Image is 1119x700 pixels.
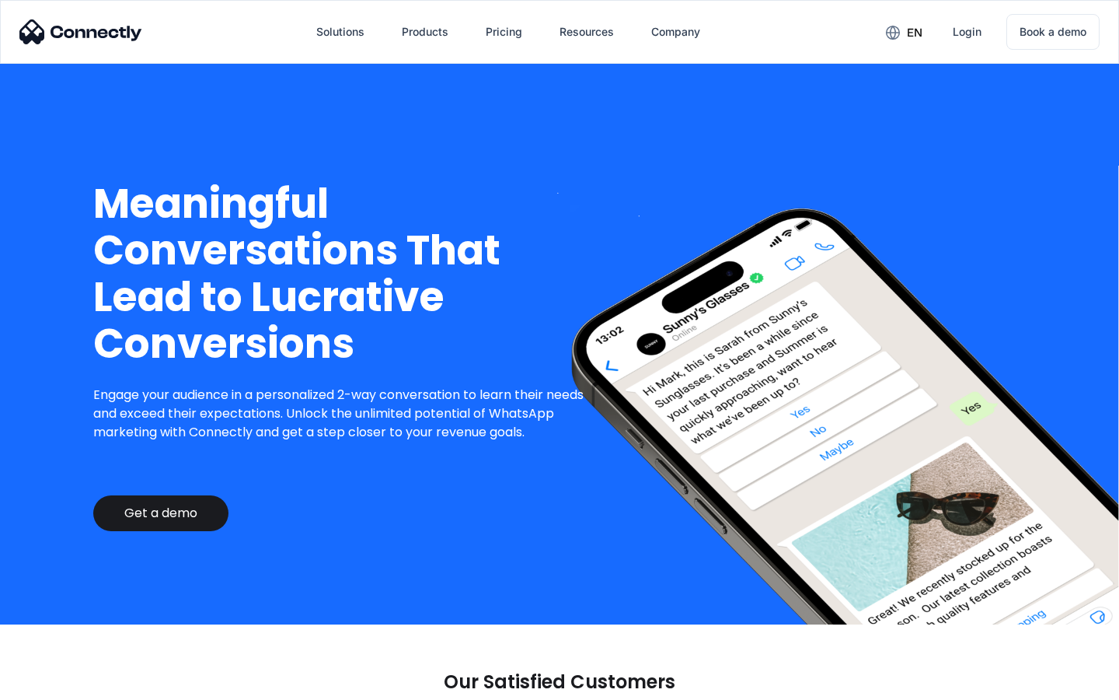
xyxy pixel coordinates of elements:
div: Resources [559,21,614,43]
p: Our Satisfied Customers [444,671,675,693]
a: Login [940,13,994,51]
aside: Language selected: English [16,673,93,695]
a: Pricing [473,13,535,51]
div: Login [953,21,981,43]
div: Get a demo [124,506,197,521]
a: Get a demo [93,495,228,531]
div: Company [651,21,700,43]
div: en [907,22,922,44]
img: Connectly Logo [19,19,142,44]
div: Solutions [316,21,364,43]
h1: Meaningful Conversations That Lead to Lucrative Conversions [93,180,596,367]
a: Book a demo [1006,14,1100,50]
ul: Language list [31,673,93,695]
p: Engage your audience in a personalized 2-way conversation to learn their needs and exceed their e... [93,386,596,442]
div: Products [402,21,448,43]
div: Pricing [486,21,522,43]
